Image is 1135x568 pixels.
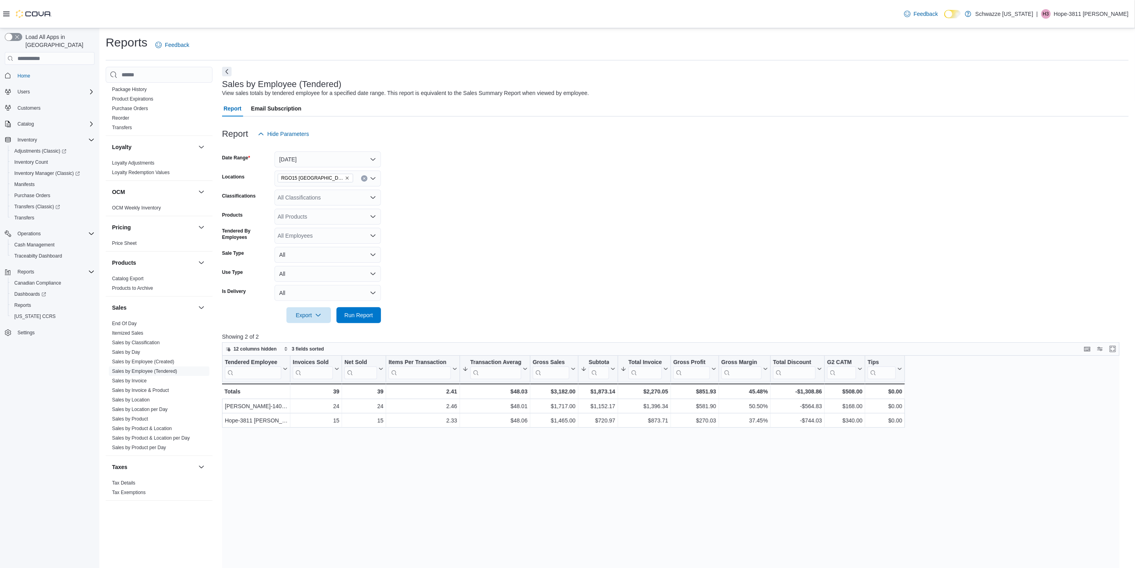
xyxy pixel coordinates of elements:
[112,106,148,111] a: Purchase Orders
[112,188,195,196] button: OCM
[389,387,457,396] div: 2.41
[11,240,58,250] a: Cash Management
[112,359,174,364] a: Sales by Employee (Created)
[197,142,206,152] button: Loyalty
[2,118,98,130] button: Catalog
[16,10,52,18] img: Cova
[389,359,457,379] button: Items Per Transaction
[673,402,716,411] div: $581.90
[11,169,95,178] span: Inventory Manager (Classic)
[275,285,381,301] button: All
[868,416,902,426] div: $0.00
[281,174,343,182] span: RGO15 [GEOGRAPHIC_DATA]
[721,359,768,379] button: Gross Margin
[2,134,98,145] button: Inventory
[2,266,98,277] button: Reports
[112,240,137,246] a: Price Sheet
[8,157,98,168] button: Inventory Count
[222,174,245,180] label: Locations
[2,228,98,239] button: Operations
[827,359,856,379] div: G2 CATM
[112,407,168,412] a: Sales by Location per Day
[11,213,37,223] a: Transfers
[8,168,98,179] a: Inventory Manager (Classic)
[152,37,192,53] a: Feedback
[581,416,615,426] div: $720.97
[112,463,195,471] button: Taxes
[8,212,98,223] button: Transfers
[112,160,155,166] span: Loyalty Adjustments
[112,397,150,403] span: Sales by Location
[14,280,61,286] span: Canadian Compliance
[533,359,576,379] button: Gross Sales
[533,359,569,379] div: Gross Sales
[533,359,569,366] div: Gross Sales
[17,105,41,111] span: Customers
[222,67,232,76] button: Next
[112,480,135,486] a: Tax Details
[11,278,64,288] a: Canadian Compliance
[533,416,576,426] div: $1,465.00
[165,41,189,49] span: Feedback
[112,426,172,431] a: Sales by Product & Location
[112,205,161,211] a: OCM Weekly Inventory
[721,387,768,396] div: 45.48%
[628,359,662,366] div: Total Invoiced
[345,176,350,180] button: Remove RGO15 Sunland Park from selection in this group
[112,143,195,151] button: Loyalty
[14,302,31,308] span: Reports
[2,327,98,338] button: Settings
[8,289,98,300] a: Dashboards
[673,359,710,379] div: Gross Profit
[14,328,95,337] span: Settings
[112,388,169,393] a: Sales by Invoice & Product
[225,359,288,379] button: Tendered Employee
[112,223,131,231] h3: Pricing
[14,181,35,188] span: Manifests
[1083,344,1092,354] button: Keyboard shortcuts
[112,143,131,151] h3: Loyalty
[222,250,244,256] label: Sale Type
[773,359,816,379] div: Total Discount
[11,213,95,223] span: Transfers
[112,445,166,450] a: Sales by Product per Day
[197,187,206,197] button: OCM
[293,387,339,396] div: 39
[14,215,34,221] span: Transfers
[14,87,33,97] button: Users
[14,242,54,248] span: Cash Management
[14,170,80,176] span: Inventory Manager (Classic)
[361,175,367,182] button: Clear input
[1095,344,1105,354] button: Display options
[112,330,143,336] span: Itemized Sales
[11,180,95,189] span: Manifests
[222,288,246,295] label: Is Delivery
[1041,9,1051,19] div: Hope-3811 Vega
[673,359,716,379] button: Gross Profit
[225,402,288,411] div: [PERSON_NAME]-1409 [PERSON_NAME]
[773,416,822,426] div: -$744.03
[286,307,331,323] button: Export
[827,387,862,396] div: $508.00
[11,312,95,321] span: Washington CCRS
[106,319,213,456] div: Sales
[5,66,95,359] nav: Complex example
[11,312,59,321] a: [US_STATE] CCRS
[344,402,383,411] div: 24
[17,330,35,336] span: Settings
[533,387,576,396] div: $3,182.00
[462,359,528,379] button: Transaction Average
[291,307,326,323] span: Export
[234,346,277,352] span: 12 columns hidden
[827,359,856,366] div: G2 CATM
[721,402,768,411] div: 50.50%
[975,9,1033,19] p: Schwazze [US_STATE]
[222,228,271,240] label: Tendered By Employees
[14,159,48,165] span: Inventory Count
[14,103,44,113] a: Customers
[225,359,281,366] div: Tendered Employee
[112,463,128,471] h3: Taxes
[112,276,143,281] a: Catalog Export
